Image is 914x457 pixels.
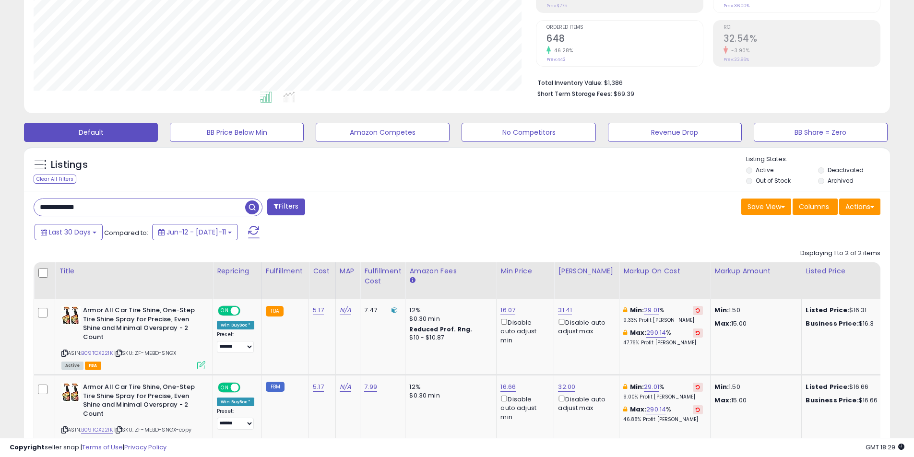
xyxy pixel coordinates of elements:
[806,396,885,405] div: $16.66
[558,382,575,392] a: 32.00
[806,266,889,276] div: Listed Price
[114,349,176,357] span: | SKU: ZF-MEBD-SNGX
[462,123,595,142] button: No Competitors
[623,266,706,276] div: Markup on Cost
[623,328,703,346] div: %
[114,426,191,434] span: | SKU: ZF-MEBD-SNGX-copy
[219,384,231,392] span: ON
[724,33,880,46] h2: 32.54%
[558,394,612,412] div: Disable auto adjust max
[61,306,81,325] img: 51HZiJ5+IGL._SL40_.jpg
[806,382,849,391] b: Listed Price:
[646,405,666,414] a: 290.14
[623,306,703,324] div: %
[51,158,88,172] h5: Listings
[81,349,113,357] a: B09TCX221K
[217,266,258,276] div: Repricing
[546,33,703,46] h2: 648
[104,228,148,237] span: Compared to:
[364,266,401,286] div: Fulfillment Cost
[546,57,566,62] small: Prev: 443
[799,202,829,211] span: Columns
[340,305,351,315] a: N/A
[267,199,305,215] button: Filters
[741,199,791,215] button: Save View
[558,266,615,276] div: [PERSON_NAME]
[537,79,603,87] b: Total Inventory Value:
[558,305,572,315] a: 31.41
[500,317,546,345] div: Disable auto adjust min
[746,155,890,164] p: Listing States:
[800,249,880,258] div: Displaying 1 to 2 of 2 items
[239,307,254,315] span: OFF
[623,383,703,400] div: %
[217,321,254,329] div: Win BuyBox *
[630,405,647,414] b: Max:
[644,305,659,315] a: 29.01
[409,306,489,315] div: 12%
[714,382,729,391] strong: Min:
[714,266,797,276] div: Markup Amount
[500,266,550,276] div: Min Price
[724,25,880,30] span: ROI
[124,443,166,452] a: Privacy Policy
[409,391,489,400] div: $0.30 min
[714,319,794,328] p: 15.00
[61,306,205,368] div: ASIN:
[806,319,885,328] div: $16.3
[806,305,849,315] b: Listed Price:
[546,25,703,30] span: Ordered Items
[364,382,377,392] a: 7.99
[217,331,254,353] div: Preset:
[409,276,415,285] small: Amazon Fees.
[313,305,324,315] a: 5.17
[714,319,731,328] strong: Max:
[61,383,81,402] img: 51HZiJ5+IGL._SL40_.jpg
[756,176,791,185] label: Out of Stock
[630,382,644,391] b: Min:
[714,305,729,315] strong: Min:
[217,408,254,430] div: Preset:
[409,266,492,276] div: Amazon Fees
[754,123,888,142] button: BB Share = Zero
[714,396,794,405] p: 15.00
[409,383,489,391] div: 12%
[340,382,351,392] a: N/A
[537,90,612,98] b: Short Term Storage Fees:
[266,266,305,276] div: Fulfillment
[644,382,659,392] a: 29.01
[266,306,284,316] small: FBA
[152,224,238,240] button: Jun-12 - [DATE]-11
[340,266,356,276] div: MAP
[83,306,200,344] b: Armor All Car Tire Shine, One-Step Tire Shine Spray for Precise, Even Shine and Minimal Overspray...
[239,384,254,392] span: OFF
[34,175,76,184] div: Clear All Filters
[623,394,703,400] p: 9.00% Profit [PERSON_NAME]
[35,224,103,240] button: Last 30 Days
[217,398,254,406] div: Win BuyBox *
[10,443,166,452] div: seller snap | |
[49,227,91,237] span: Last 30 Days
[793,199,838,215] button: Columns
[866,443,904,452] span: 2025-08-11 18:29 GMT
[558,317,612,336] div: Disable auto adjust max
[623,405,703,423] div: %
[219,307,231,315] span: ON
[409,325,472,333] b: Reduced Prof. Rng.
[500,394,546,422] div: Disable auto adjust min
[646,328,666,338] a: 290.14
[608,123,742,142] button: Revenue Drop
[614,89,634,98] span: $69.39
[714,306,794,315] p: 1.50
[83,383,200,421] b: Armor All Car Tire Shine, One-Step Tire Shine Spray for Precise, Even Shine and Minimal Overspray...
[537,76,873,88] li: $1,386
[409,334,489,342] div: $10 - $10.87
[806,396,858,405] b: Business Price:
[316,123,450,142] button: Amazon Competes
[714,396,731,405] strong: Max:
[166,227,226,237] span: Jun-12 - [DATE]-11
[828,166,864,174] label: Deactivated
[623,416,703,423] p: 46.88% Profit [PERSON_NAME]
[724,57,749,62] small: Prev: 33.86%
[24,123,158,142] button: Default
